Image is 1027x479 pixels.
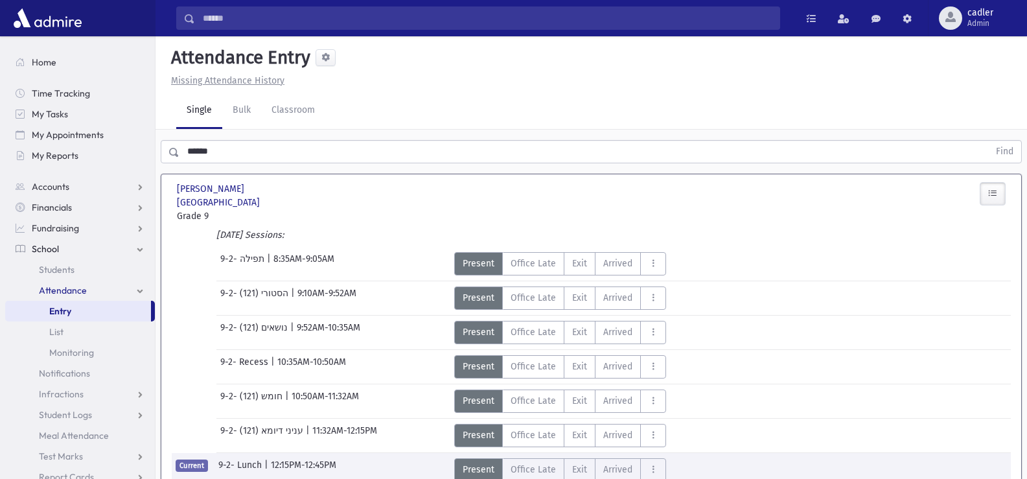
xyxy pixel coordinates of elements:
span: Present [463,428,494,442]
span: Fundraising [32,222,79,234]
span: 9-2- חומש (121) [220,390,285,413]
span: Exit [572,360,587,373]
span: Arrived [603,291,632,305]
span: Grade 9 [177,209,305,223]
span: | [290,321,297,344]
span: Entry [49,305,71,317]
span: 10:35AM-10:50AM [277,355,346,379]
span: 9:10AM-9:52AM [297,286,356,310]
div: AttTypes [454,390,666,413]
span: List [49,326,63,338]
img: AdmirePro [10,5,85,31]
span: Exit [572,428,587,442]
span: Admin [967,18,993,29]
div: AttTypes [454,355,666,379]
u: Missing Attendance History [171,75,284,86]
a: Classroom [261,93,325,129]
span: Present [463,463,494,476]
span: Arrived [603,257,632,270]
span: | [285,390,292,413]
a: Meal Attendance [5,425,155,446]
span: Exit [572,325,587,339]
a: School [5,239,155,259]
a: My Reports [5,145,155,166]
span: [PERSON_NAME][GEOGRAPHIC_DATA] [177,182,305,209]
span: | [271,355,277,379]
span: | [267,252,273,275]
a: Infractions [5,384,155,404]
div: AttTypes [454,286,666,310]
span: Notifications [39,368,90,379]
a: My Tasks [5,104,155,124]
h5: Attendance Entry [166,47,310,69]
span: My Appointments [32,129,104,141]
span: 9-2- נושאים (121) [220,321,290,344]
a: My Appointments [5,124,155,145]
a: Entry [5,301,151,321]
span: Test Marks [39,450,83,462]
div: AttTypes [454,252,666,275]
div: AttTypes [454,321,666,344]
span: 9-2- עניני דיומא (121) [220,424,306,447]
span: 11:32AM-12:15PM [312,424,377,447]
span: | [291,286,297,310]
span: Present [463,360,494,373]
span: Student Logs [39,409,92,421]
span: Meal Attendance [39,430,109,441]
div: AttTypes [454,424,666,447]
span: Arrived [603,360,632,373]
span: School [32,243,59,255]
span: 10:50AM-11:32AM [292,390,359,413]
span: Arrived [603,428,632,442]
span: Time Tracking [32,88,90,99]
span: Office Late [511,463,556,476]
a: List [5,321,155,342]
span: | [306,424,312,447]
span: My Tasks [32,108,68,120]
span: Office Late [511,360,556,373]
a: Test Marks [5,446,155,467]
a: Notifications [5,363,155,384]
span: Students [39,264,75,275]
span: Infractions [39,388,84,400]
a: Single [176,93,222,129]
span: Home [32,56,56,68]
a: Time Tracking [5,83,155,104]
span: Financials [32,202,72,213]
a: Bulk [222,93,261,129]
span: Present [463,257,494,270]
i: [DATE] Sessions: [216,229,284,240]
input: Search [195,6,779,30]
span: My Reports [32,150,78,161]
span: Present [463,291,494,305]
a: Home [5,52,155,73]
span: Office Late [511,291,556,305]
a: Accounts [5,176,155,197]
span: 9-2- הסטורי (121) [220,286,291,310]
a: Monitoring [5,342,155,363]
span: 9-2- תפילה [220,252,267,275]
span: Exit [572,394,587,408]
a: Missing Attendance History [166,75,284,86]
span: 9-2- Recess [220,355,271,379]
span: Office Late [511,325,556,339]
a: Fundraising [5,218,155,239]
span: Arrived [603,325,632,339]
span: Accounts [32,181,69,193]
span: Present [463,325,494,339]
span: cadler [967,8,993,18]
span: Office Late [511,394,556,408]
button: Find [988,141,1021,163]
span: Present [463,394,494,408]
a: Students [5,259,155,280]
span: Current [176,460,208,472]
a: Student Logs [5,404,155,425]
span: 8:35AM-9:05AM [273,252,334,275]
span: Exit [572,257,587,270]
span: Office Late [511,428,556,442]
a: Financials [5,197,155,218]
a: Attendance [5,280,155,301]
span: Monitoring [49,347,94,358]
span: 9:52AM-10:35AM [297,321,360,344]
span: Attendance [39,285,87,296]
